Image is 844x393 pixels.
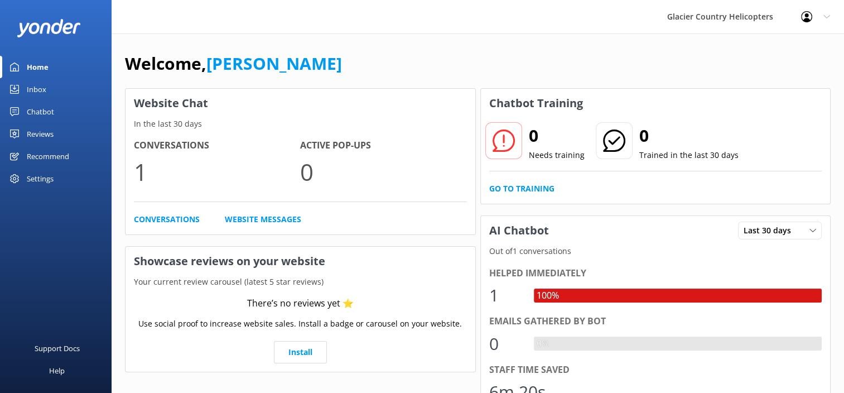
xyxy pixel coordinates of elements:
div: Staff time saved [489,363,822,377]
a: Install [274,341,327,363]
div: Emails gathered by bot [489,314,822,329]
div: 100% [534,289,562,303]
a: [PERSON_NAME] [206,52,342,75]
div: Inbox [27,78,46,100]
div: Reviews [27,123,54,145]
h2: 0 [529,122,585,149]
div: Helped immediately [489,266,822,281]
p: Needs training [529,149,585,161]
div: Support Docs [35,337,80,360]
p: Use social proof to increase website sales. Install a badge or carousel on your website. [138,318,462,330]
a: Conversations [134,213,200,226]
h2: 0 [639,122,739,149]
div: Home [27,56,49,78]
div: Settings [27,167,54,190]
span: Last 30 days [744,224,798,237]
h4: Active Pop-ups [300,138,466,153]
h3: Chatbot Training [481,89,591,118]
div: 0 [489,330,523,357]
p: Trained in the last 30 days [639,149,739,161]
div: Chatbot [27,100,54,123]
p: In the last 30 days [126,118,475,130]
div: Help [49,360,65,382]
h3: Showcase reviews on your website [126,247,475,276]
a: Website Messages [225,213,301,226]
div: 1 [489,282,523,309]
p: Out of 1 conversations [481,245,831,257]
div: 0% [534,337,552,351]
img: yonder-white-logo.png [17,19,81,37]
div: Recommend [27,145,69,167]
p: 0 [300,153,466,190]
p: Your current review carousel (latest 5 star reviews) [126,276,475,288]
h1: Welcome, [125,50,342,77]
h3: AI Chatbot [481,216,557,245]
h3: Website Chat [126,89,475,118]
div: There’s no reviews yet ⭐ [247,296,354,311]
h4: Conversations [134,138,300,153]
a: Go to Training [489,183,554,195]
p: 1 [134,153,300,190]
